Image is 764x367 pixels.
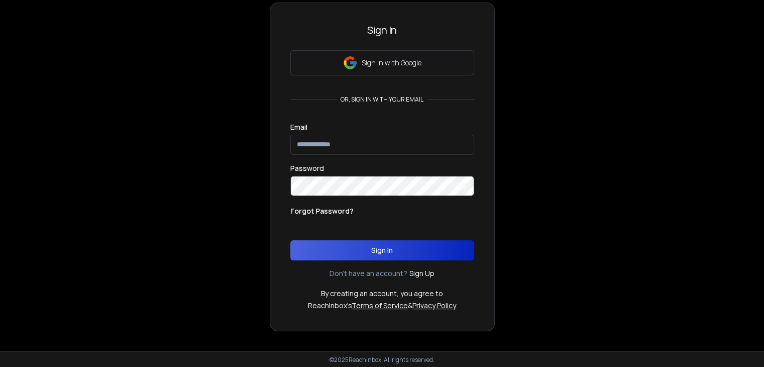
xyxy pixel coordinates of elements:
[290,23,474,37] h3: Sign In
[290,165,324,172] label: Password
[321,289,443,299] p: By creating an account, you agree to
[290,124,307,131] label: Email
[290,240,474,260] button: Sign In
[409,268,434,279] a: Sign Up
[330,356,434,364] p: © 2025 Reachinbox. All rights reserved.
[290,206,354,216] p: Forgot Password?
[352,301,408,310] a: Terms of Service
[330,268,407,279] p: Don't have an account?
[308,301,456,311] p: ReachInbox's &
[362,58,421,68] p: Sign in with Google
[337,96,427,104] p: or, sign in with your email
[412,301,456,310] a: Privacy Policy
[290,50,474,75] button: Sign in with Google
